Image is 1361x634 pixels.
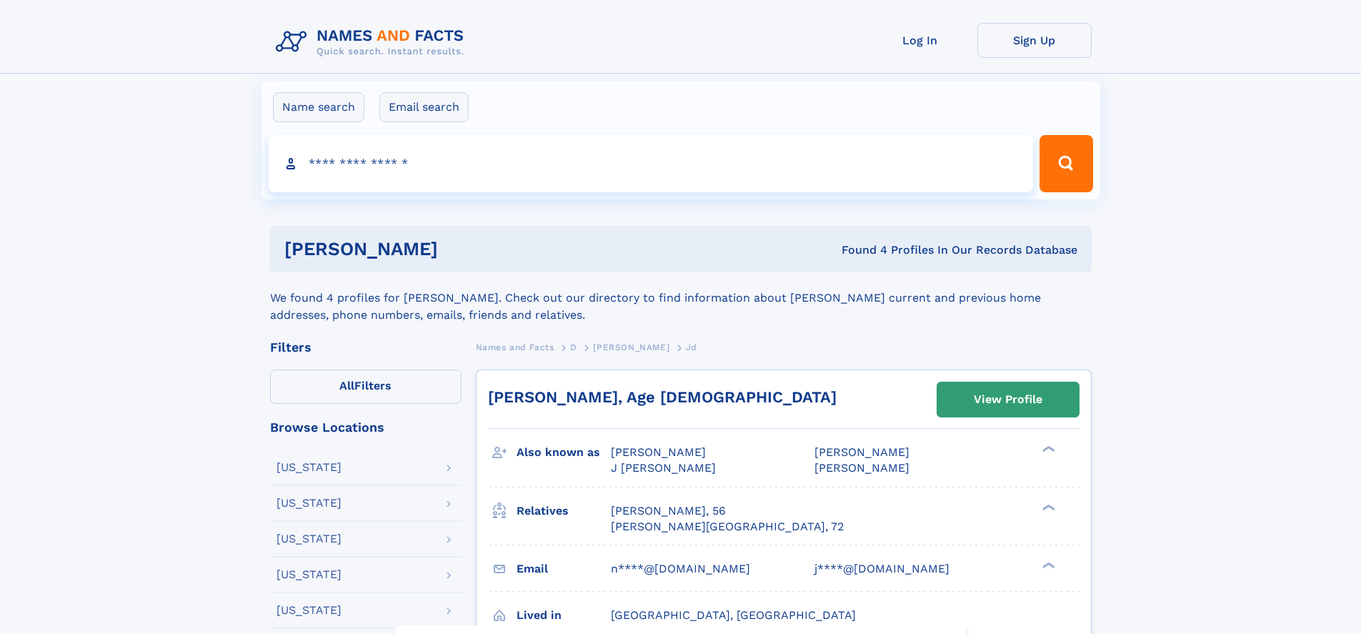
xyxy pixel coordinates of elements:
h3: Also known as [517,440,611,465]
a: [PERSON_NAME][GEOGRAPHIC_DATA], 72 [611,519,844,535]
a: [PERSON_NAME], Age [DEMOGRAPHIC_DATA] [488,388,837,406]
label: Filters [270,370,462,404]
input: search input [269,135,1034,192]
span: D [570,342,577,352]
h3: Relatives [517,499,611,523]
label: Name search [273,92,364,122]
a: [PERSON_NAME] [593,338,669,356]
div: [US_STATE] [276,533,342,545]
div: ❯ [1039,445,1056,454]
div: Found 4 Profiles In Our Records Database [639,242,1077,258]
div: [US_STATE] [276,497,342,509]
a: Names and Facts [476,338,554,356]
span: [PERSON_NAME] [814,461,909,475]
h3: Email [517,557,611,581]
div: View Profile [974,383,1042,416]
div: Browse Locations [270,421,462,434]
a: View Profile [937,382,1079,417]
div: [US_STATE] [276,462,342,473]
span: J [PERSON_NAME] [611,461,716,475]
a: D [570,338,577,356]
span: [PERSON_NAME] [814,445,909,459]
h1: [PERSON_NAME] [284,240,640,258]
label: Email search [379,92,469,122]
span: All [339,379,354,392]
div: [US_STATE] [276,605,342,616]
button: Search Button [1040,135,1092,192]
div: We found 4 profiles for [PERSON_NAME]. Check out our directory to find information about [PERSON_... [270,272,1092,324]
a: Sign Up [977,23,1092,58]
span: Jd [686,342,697,352]
a: [PERSON_NAME], 56 [611,503,726,519]
span: [PERSON_NAME] [611,445,706,459]
div: ❯ [1039,560,1056,570]
a: Log In [863,23,977,58]
h3: Lived in [517,603,611,628]
span: [GEOGRAPHIC_DATA], [GEOGRAPHIC_DATA] [611,608,856,622]
div: ❯ [1039,502,1056,512]
div: [US_STATE] [276,569,342,580]
span: [PERSON_NAME] [593,342,669,352]
img: Logo Names and Facts [270,23,476,61]
div: Filters [270,341,462,354]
